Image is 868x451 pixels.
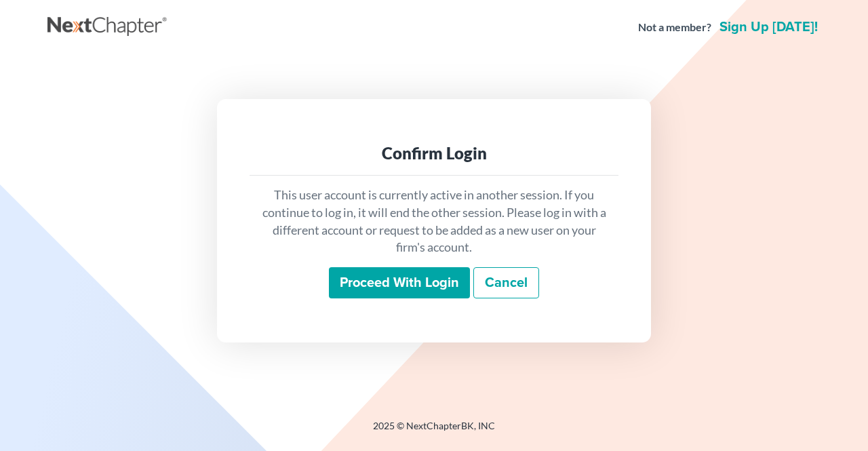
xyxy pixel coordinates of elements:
div: Confirm Login [260,142,608,164]
strong: Not a member? [638,20,711,35]
div: 2025 © NextChapterBK, INC [47,419,821,444]
a: Cancel [473,267,539,298]
input: Proceed with login [329,267,470,298]
a: Sign up [DATE]! [717,20,821,34]
p: This user account is currently active in another session. If you continue to log in, it will end ... [260,187,608,256]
